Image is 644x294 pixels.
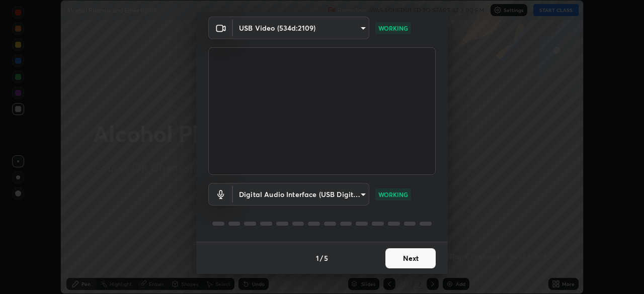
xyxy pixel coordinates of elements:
div: USB Video (534d:2109) [233,17,369,39]
div: USB Video (534d:2109) [233,183,369,206]
h4: 5 [324,253,328,263]
h4: 1 [316,253,319,263]
h4: / [320,253,323,263]
p: WORKING [378,24,408,33]
button: Next [385,248,436,268]
p: WORKING [378,190,408,199]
